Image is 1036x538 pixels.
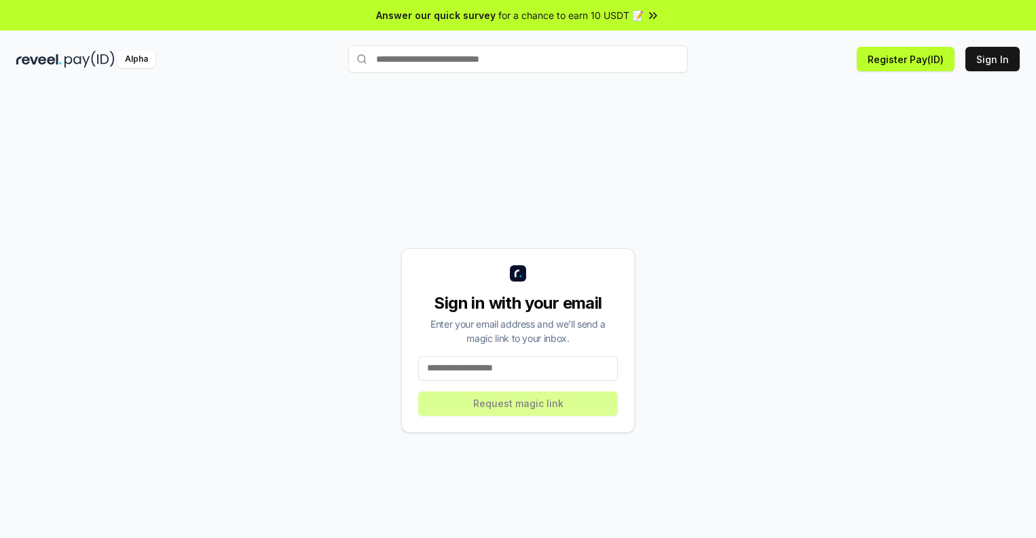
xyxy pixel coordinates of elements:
button: Sign In [965,47,1020,71]
div: Enter your email address and we’ll send a magic link to your inbox. [418,317,618,345]
img: logo_small [510,265,526,282]
img: reveel_dark [16,51,62,68]
span: for a chance to earn 10 USDT 📝 [498,8,644,22]
div: Sign in with your email [418,292,618,314]
img: pay_id [64,51,115,68]
div: Alpha [117,51,155,68]
button: Register Pay(ID) [857,47,955,71]
span: Answer our quick survey [376,8,496,22]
